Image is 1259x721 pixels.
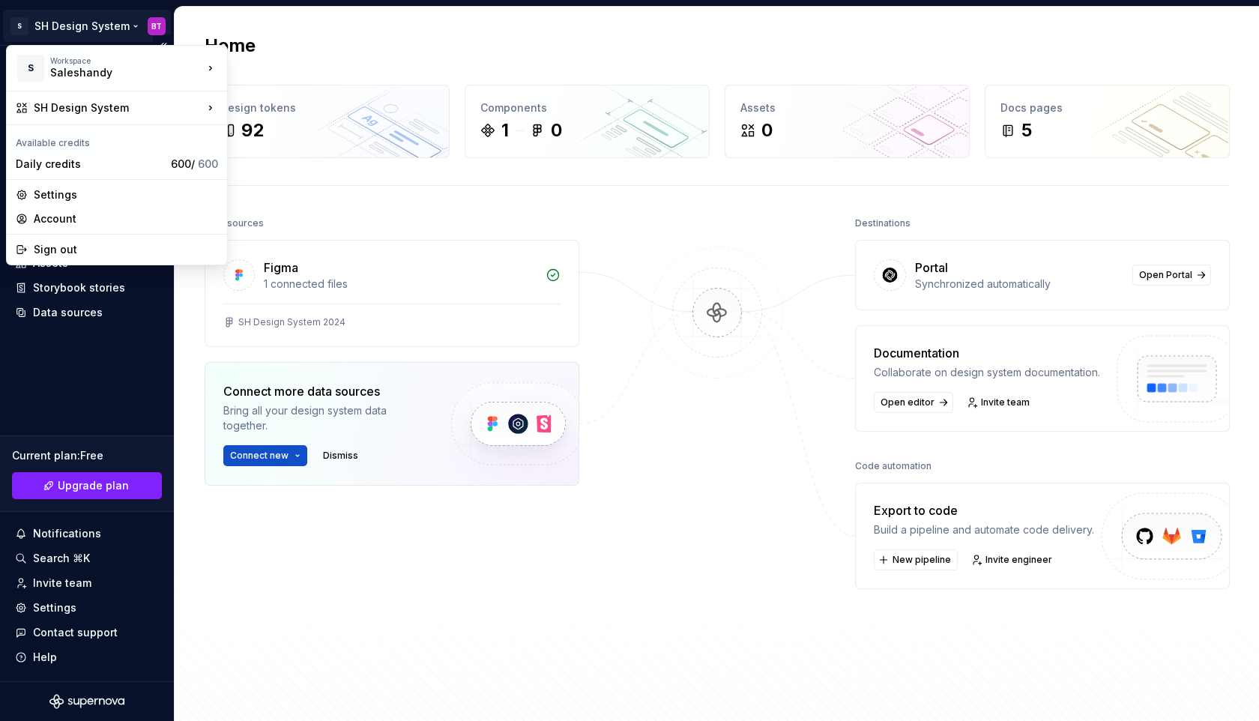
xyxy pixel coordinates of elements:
div: Daily credits [16,157,165,172]
div: SH Design System [34,100,203,115]
div: Available credits [10,128,224,152]
div: Saleshandy [50,65,178,80]
span: 600 [198,157,218,170]
div: Settings [34,187,218,202]
div: Sign out [34,242,218,257]
div: S [17,55,44,82]
div: Account [34,211,218,226]
div: Workspace [50,56,203,65]
span: 600 / [171,157,218,170]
